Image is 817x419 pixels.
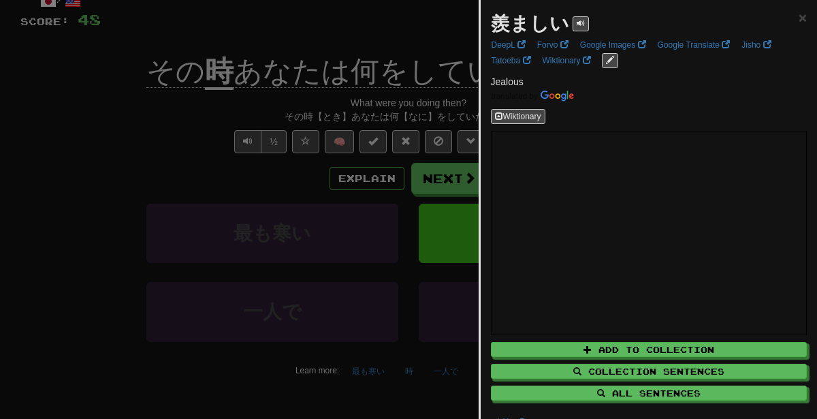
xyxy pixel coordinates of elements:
[533,37,573,52] a: Forvo
[539,53,595,68] a: Wiktionary
[491,364,807,379] button: Collection Sentences
[737,37,775,52] a: Jisho
[799,10,807,25] button: Close
[602,53,618,68] button: edit links
[491,386,807,401] button: All Sentences
[487,37,530,52] a: DeepL
[654,37,735,52] a: Google Translate
[491,13,569,34] strong: 羨ましい
[487,53,535,68] a: Tatoeba
[576,37,650,52] a: Google Images
[491,342,807,357] button: Add to Collection
[799,10,807,25] span: ×
[491,91,574,102] img: Color short
[491,76,524,87] span: Jealous
[491,109,545,124] button: Wiktionary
